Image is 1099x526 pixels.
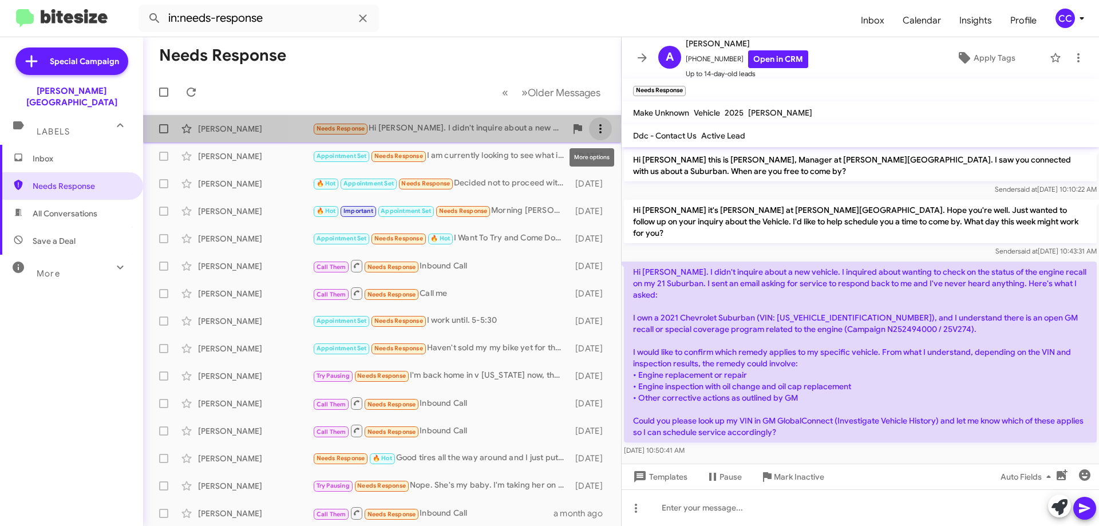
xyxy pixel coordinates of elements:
[624,149,1097,181] p: Hi [PERSON_NAME] this is [PERSON_NAME], Manager at [PERSON_NAME][GEOGRAPHIC_DATA]. I saw you conn...
[198,508,313,519] div: [PERSON_NAME]
[694,108,720,118] span: Vehicle
[198,425,313,437] div: [PERSON_NAME]
[570,453,612,464] div: [DATE]
[313,424,570,438] div: Inbound Call
[374,152,423,160] span: Needs Response
[666,48,674,66] span: A
[515,81,607,104] button: Next
[748,50,808,68] a: Open in CRM
[748,108,812,118] span: [PERSON_NAME]
[686,50,808,68] span: [PHONE_NUMBER]
[357,372,406,379] span: Needs Response
[570,315,612,327] div: [DATE]
[15,48,128,75] a: Special Campaign
[686,37,808,50] span: [PERSON_NAME]
[357,482,406,489] span: Needs Response
[995,185,1097,193] span: Sender [DATE] 10:10:22 AM
[33,180,130,192] span: Needs Response
[33,153,130,164] span: Inbox
[313,149,570,163] div: I am currently looking to see what is out there. I am looking for a Jeep Grand Cherokee that come...
[725,108,744,118] span: 2025
[343,180,394,187] span: Appointment Set
[401,180,450,187] span: Needs Response
[198,233,313,244] div: [PERSON_NAME]
[313,314,570,327] div: I work until. 5-5:30
[1046,9,1086,28] button: CC
[317,372,350,379] span: Try Pausing
[751,466,833,487] button: Mark Inactive
[1001,466,1055,487] span: Auto Fields
[317,235,367,242] span: Appointment Set
[313,506,554,520] div: Inbound Call
[198,260,313,272] div: [PERSON_NAME]
[374,235,423,242] span: Needs Response
[624,446,685,454] span: [DATE] 10:50:41 AM
[570,178,612,189] div: [DATE]
[633,108,689,118] span: Make Unknown
[317,482,350,489] span: Try Pausing
[33,208,97,219] span: All Conversations
[198,288,313,299] div: [PERSON_NAME]
[1055,9,1075,28] div: CC
[927,48,1044,68] button: Apply Tags
[317,263,346,271] span: Call Them
[570,425,612,437] div: [DATE]
[50,56,119,67] span: Special Campaign
[570,398,612,409] div: [DATE]
[313,122,566,135] div: Hi [PERSON_NAME]. I didn't inquire about a new vehicle. I inquired about wanting to check on the ...
[198,453,313,464] div: [PERSON_NAME]
[570,233,612,244] div: [DATE]
[439,207,488,215] span: Needs Response
[317,207,336,215] span: 🔥 Hot
[367,291,416,298] span: Needs Response
[343,207,373,215] span: Important
[367,428,416,436] span: Needs Response
[317,345,367,352] span: Appointment Set
[317,428,346,436] span: Call Them
[313,259,570,273] div: Inbound Call
[554,508,612,519] div: a month ago
[570,480,612,492] div: [DATE]
[313,232,570,245] div: I Want To Try and Come Down [DATE] But It Will Have to Be Evening
[852,4,894,37] a: Inbox
[33,235,76,247] span: Save a Deal
[430,235,450,242] span: 🔥 Hot
[374,317,423,325] span: Needs Response
[1001,4,1046,37] span: Profile
[701,130,745,141] span: Active Lead
[313,396,570,410] div: Inbound Call
[198,370,313,382] div: [PERSON_NAME]
[720,466,742,487] span: Pause
[198,315,313,327] div: [PERSON_NAME]
[198,178,313,189] div: [PERSON_NAME]
[313,479,570,492] div: Nope. She's my baby. I'm taking her on a road trip to [US_STATE] next week. Can't kill a Honda.
[313,369,570,382] div: I'm back home in v [US_STATE] now, thanks
[570,148,614,167] div: More options
[894,4,950,37] a: Calendar
[317,317,367,325] span: Appointment Set
[313,177,570,190] div: Decided not to proceed with that. But am interested in maybe trading my truck
[313,342,570,355] div: Haven't sold my my bike yet for the down payment
[198,123,313,135] div: [PERSON_NAME]
[159,46,286,65] h1: Needs Response
[1018,247,1038,255] span: said at
[570,205,612,217] div: [DATE]
[528,86,600,99] span: Older Messages
[502,85,508,100] span: «
[974,48,1015,68] span: Apply Tags
[622,466,697,487] button: Templates
[313,204,570,217] div: Morning [PERSON_NAME]... we were unable to connect and get concrete info wanted
[774,466,824,487] span: Mark Inactive
[317,291,346,298] span: Call Them
[697,466,751,487] button: Pause
[521,85,528,100] span: »
[37,126,70,137] span: Labels
[374,345,423,352] span: Needs Response
[624,262,1097,442] p: Hi [PERSON_NAME]. I didn't inquire about a new vehicle. I inquired about wanting to check on the ...
[991,466,1065,487] button: Auto Fields
[1017,185,1037,193] span: said at
[317,125,365,132] span: Needs Response
[570,370,612,382] div: [DATE]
